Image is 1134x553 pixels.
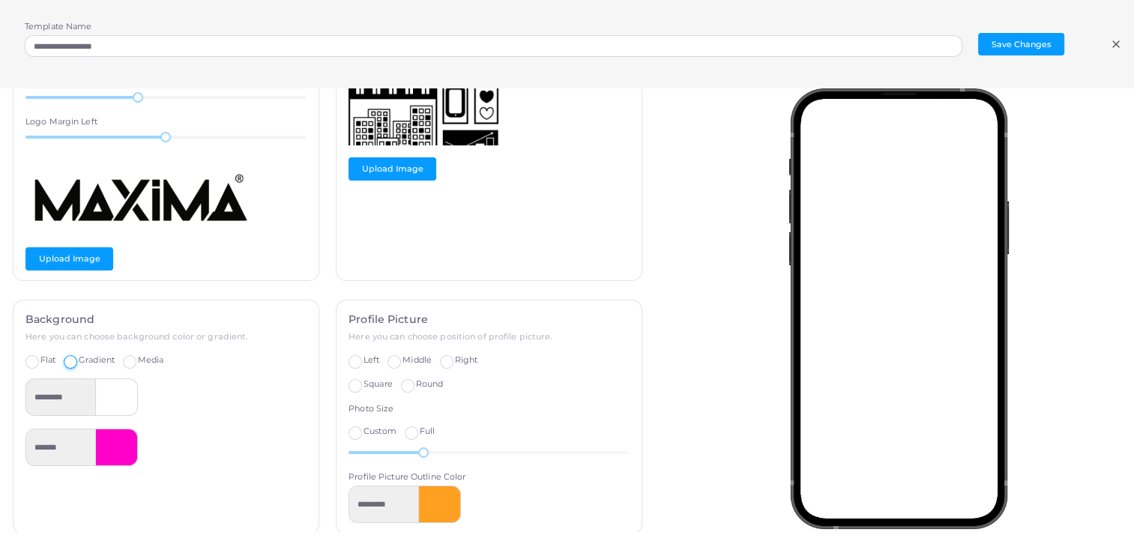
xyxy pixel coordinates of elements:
label: Profile Picture Outline Color [349,471,465,483]
label: Template Name [25,21,91,33]
label: Photo Size [349,403,393,415]
h6: Here you can choose position of profile picture. [349,332,629,342]
span: Left [364,354,379,365]
span: Right [455,354,478,365]
h4: Background [25,313,306,326]
img: Logo [349,70,498,145]
label: Logo Margin Left [25,116,97,128]
h6: Here you can choose background color or gradient. [25,332,306,342]
span: Media [138,354,164,365]
span: Custom [364,426,396,436]
span: Middle [402,354,432,365]
button: Upload Image [25,247,113,270]
span: Round [415,378,443,389]
span: Square [364,378,393,389]
span: Gradient [79,354,115,365]
button: Save Changes [978,33,1064,55]
button: Upload Image [349,157,436,180]
img: Logo [25,157,251,232]
span: Flat [40,354,55,365]
h4: Profile Picture [349,313,629,326]
span: Full [419,426,434,436]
